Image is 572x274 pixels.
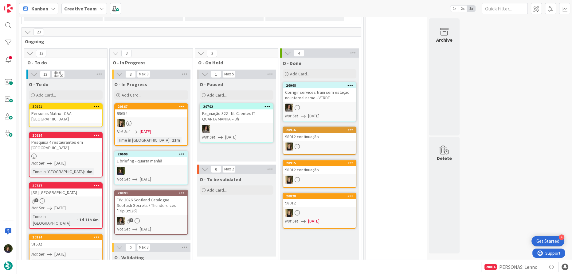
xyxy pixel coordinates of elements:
[29,234,102,248] div: 2082491532
[139,73,148,76] div: Max 3
[211,166,221,173] span: 0
[29,133,102,138] div: 20634
[29,182,103,229] a: 20737[SS] [GEOGRAPHIC_DATA]Not Set[DATE]Time in [GEOGRAPHIC_DATA]:1d 11h 6m
[283,160,356,166] div: 20915
[31,160,45,166] i: Not Set
[32,235,102,239] div: 20824
[200,103,273,143] a: 20702Paginação 322 - NL Clientes IT – QUARTA MANHA – 3hMSNot Set[DATE]
[36,92,56,98] span: Add Card...
[4,261,13,270] img: avatar
[286,128,356,132] div: 20916
[77,216,78,223] span: :
[113,59,185,66] span: O - In Progress
[224,73,234,76] div: Max 5
[140,226,151,232] span: [DATE]
[308,113,319,119] span: [DATE]
[115,167,187,175] div: MC
[32,184,102,188] div: 20737
[115,190,187,196] div: 20893
[283,193,356,199] div: 20828
[202,125,210,133] img: MS
[125,70,136,78] span: 3
[29,132,103,177] a: 20634Pesquisa 4 restaurantes em [GEOGRAPHIC_DATA]Not Set[DATE]Time in [GEOGRAPHIC_DATA]:4m
[53,74,63,77] div: Max 20
[467,6,475,12] span: 3x
[64,6,97,12] b: Creative Team
[85,168,94,175] div: 4m
[207,92,227,98] span: Add Card...
[4,244,13,253] img: MC
[436,36,453,44] div: Archive
[286,161,356,165] div: 20915
[308,218,319,224] span: [DATE]
[54,205,66,211] span: [DATE]
[115,151,187,157] div: 20699
[31,205,45,211] i: Not Set
[294,49,304,57] span: 4
[115,151,187,165] div: 206991 briefing - quarta manhã
[84,168,85,175] span: :
[31,168,84,175] div: Time in [GEOGRAPHIC_DATA]
[122,92,141,98] span: Add Card...
[283,160,356,188] a: 2091598012 continuaçãoSP
[285,104,293,112] img: MS
[283,82,356,122] a: 20908Corrigir services train sem estação no internal name - VERDEMSNot Set[DATE]
[118,152,187,156] div: 20699
[536,238,559,244] div: Get Started
[29,183,102,196] div: 20737[SS] [GEOGRAPHIC_DATA]
[285,143,293,150] img: SP
[117,226,130,232] i: Not Set
[114,151,188,185] a: 206991 briefing - quarta manhãMCNot Set[DATE]
[225,134,237,140] span: [DATE]
[31,251,45,257] i: Not Set
[29,104,102,123] div: 20921Personas Matrix - C&A [GEOGRAPHIC_DATA]
[482,3,528,14] input: Quick Filter...
[13,1,28,8] span: Support
[31,213,77,226] div: Time in [GEOGRAPHIC_DATA]
[29,81,49,87] span: O - To do
[115,190,187,215] div: 20893FW: 2026 Scotland Catalogue Scottish Secrets / Thunderdices [TripID:926]
[31,5,48,12] span: Kanban
[117,176,130,182] i: Not Set
[4,4,13,13] img: Visit kanbanzone.com
[114,190,188,235] a: 20893FW: 2026 Scotland Catalogue Scottish Secrets / Thunderdices [TripID:926]MSNot Set[DATE]
[29,240,102,248] div: 91532
[200,125,273,133] div: MS
[200,104,273,123] div: 20702Paginação 322 - NL Clientes IT – QUARTA MANHA – 3h
[40,70,50,78] span: 13
[115,119,187,127] div: SP
[29,138,102,152] div: Pesquisa 4 restaurantes em [GEOGRAPHIC_DATA]
[32,105,102,109] div: 20921
[437,154,452,162] div: Delete
[283,193,356,207] div: 2082898012
[139,246,148,249] div: Max 3
[33,29,44,36] span: 23
[283,60,301,66] span: O - Done
[286,83,356,88] div: 20908
[54,251,66,257] span: [DATE]
[224,168,234,171] div: Max 2
[29,183,102,188] div: 20737
[203,105,273,109] div: 20702
[29,234,102,240] div: 20824
[207,50,217,57] span: 3
[115,109,187,117] div: 99654
[36,50,46,57] span: 13
[283,160,356,174] div: 2091598012 continuação
[559,234,564,240] div: 4
[117,129,130,134] i: Not Set
[115,157,187,165] div: 1 briefing - quarta manhã
[115,217,187,225] div: MS
[283,127,356,155] a: 2091698012 continuaçãoSP
[34,198,38,202] span: 9
[450,6,459,12] span: 1x
[283,166,356,174] div: 98012 continuação
[27,59,100,66] span: O - To do
[283,104,356,112] div: MS
[459,6,467,12] span: 2x
[117,137,170,143] div: Time in [GEOGRAPHIC_DATA]
[286,194,356,198] div: 20828
[140,176,151,182] span: [DATE]
[129,218,133,222] span: 2
[283,83,356,102] div: 20908Corrigir services train sem estação no internal name - VERDE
